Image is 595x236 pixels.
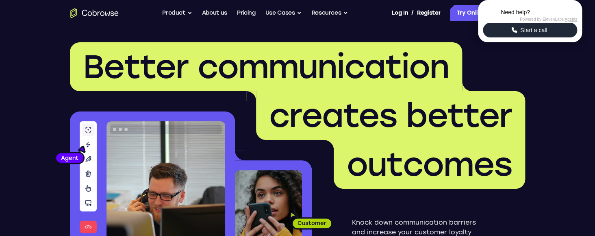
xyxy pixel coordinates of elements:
span: creates better [269,96,512,135]
span: Better communication [83,47,449,86]
button: Resources [311,5,348,21]
a: About us [202,5,227,21]
a: Try Online Demo [450,5,525,21]
button: Use Cases [265,5,302,21]
a: Go to the home page [70,8,119,18]
button: Product [162,5,192,21]
a: Register [417,5,441,21]
a: Pricing [237,5,256,21]
a: Log In [391,5,408,21]
span: outcomes [347,145,512,184]
span: / [411,8,414,18]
